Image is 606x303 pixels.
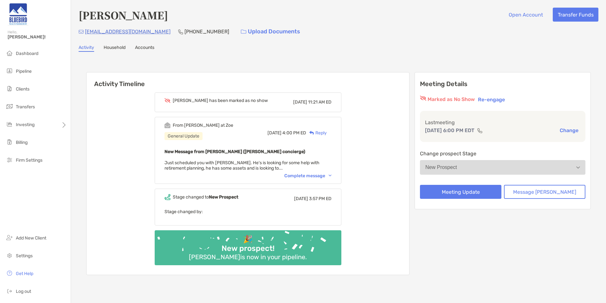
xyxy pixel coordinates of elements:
b: New Message from [PERSON_NAME] ([PERSON_NAME] concierge) [164,149,305,154]
div: New prospect! [219,244,277,253]
div: Reply [306,130,327,136]
div: Stage changed to [173,194,238,200]
span: Add New Client [16,235,46,241]
a: Activity [79,45,94,52]
div: From [PERSON_NAME] at Zoe [173,123,233,128]
img: red eyr [420,96,426,101]
img: get-help icon [6,269,13,277]
button: Message [PERSON_NAME] [504,185,585,199]
div: General Update [164,132,203,140]
img: Event icon [164,194,171,200]
img: investing icon [6,120,13,128]
a: Upload Documents [237,25,304,38]
img: add_new_client icon [6,234,13,241]
span: Just scheduled you with [PERSON_NAME]. He's is looking for some help with retirement planning, he... [164,160,319,171]
p: Meeting Details [420,80,585,88]
button: New Prospect [420,160,585,175]
b: New Prospect [209,194,238,200]
button: Open Account [504,8,548,22]
span: Dashboard [16,51,38,56]
img: transfers icon [6,103,13,110]
span: Get Help [16,271,33,276]
span: [PERSON_NAME]! [8,34,67,40]
h6: Activity Timeline [87,72,409,88]
span: Billing [16,140,28,145]
div: Complete message [284,173,332,178]
img: billing icon [6,138,13,146]
p: Stage changed by: [164,208,332,216]
img: button icon [241,30,246,34]
span: Pipeline [16,69,32,74]
div: [PERSON_NAME] is now in your pipeline. [186,253,309,261]
img: Reply icon [309,131,314,135]
button: Transfer Funds [553,8,598,22]
img: pipeline icon [6,67,13,75]
p: [PHONE_NUMBER] [184,28,229,36]
img: dashboard icon [6,49,13,57]
img: Zoe Logo [8,3,29,25]
span: Clients [16,86,29,92]
span: 11:21 AM ED [308,99,332,105]
a: Accounts [135,45,154,52]
button: Re-engage [476,96,507,103]
p: Last meeting [425,118,580,126]
img: Phone Icon [178,29,183,34]
img: clients icon [6,85,13,92]
p: [EMAIL_ADDRESS][DOMAIN_NAME] [85,28,171,36]
img: Email Icon [79,30,84,34]
p: [DATE] 6:00 PM EDT [425,126,474,134]
img: Event icon [164,122,171,128]
img: Chevron icon [329,175,332,177]
span: Settings [16,253,33,259]
img: communication type [477,128,483,133]
span: Transfers [16,104,35,110]
div: [PERSON_NAME] has been marked as no show [173,98,268,103]
p: Marked as No Show [428,96,475,103]
h4: [PERSON_NAME] [79,8,168,22]
span: [DATE] [294,196,308,201]
img: Event icon [164,98,171,103]
button: Meeting Update [420,185,501,199]
img: settings icon [6,252,13,259]
span: [DATE] [268,130,281,136]
span: Investing [16,122,35,127]
img: firm-settings icon [6,156,13,164]
div: 🎉 [241,235,255,244]
span: Firm Settings [16,158,42,163]
span: [DATE] [293,99,307,105]
div: New Prospect [425,165,457,170]
img: logout icon [6,287,13,295]
img: Confetti [155,230,341,260]
p: Change prospect Stage [420,150,585,158]
span: Log out [16,289,31,294]
span: 4:00 PM ED [282,130,306,136]
a: Household [104,45,126,52]
button: Change [558,127,580,134]
img: Open dropdown arrow [576,166,580,169]
span: 3:57 PM ED [309,196,332,201]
